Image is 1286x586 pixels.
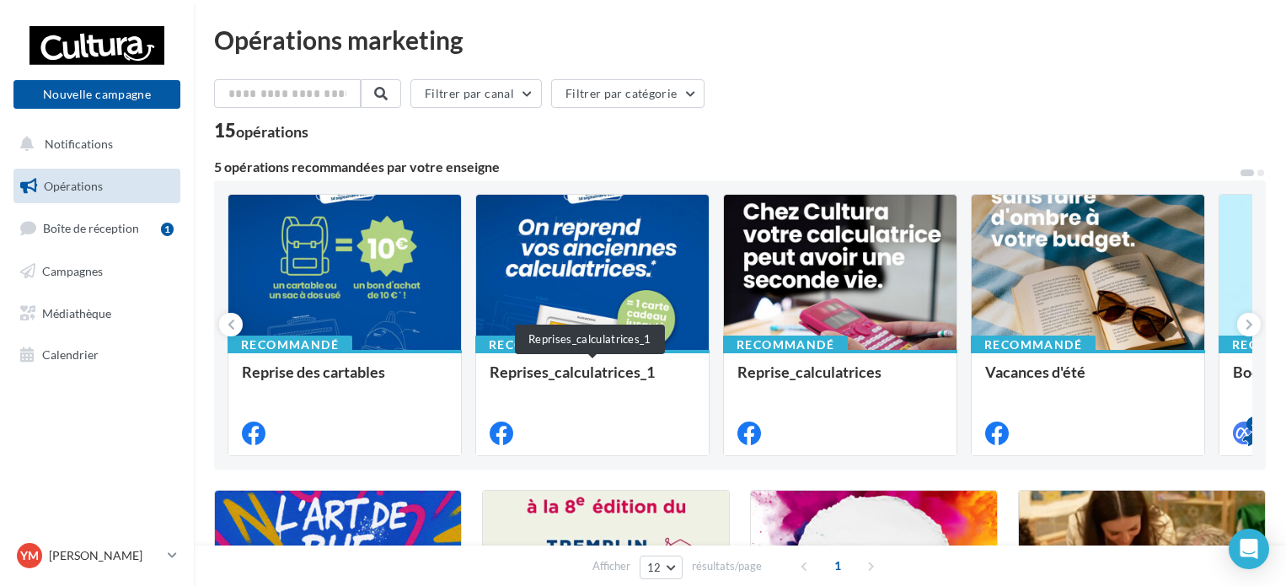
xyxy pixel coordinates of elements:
div: Vacances d'été [985,363,1191,397]
a: Médiathèque [10,296,184,331]
button: Notifications [10,126,177,162]
a: Campagnes [10,254,184,289]
span: YM [20,547,39,564]
button: Filtrer par canal [410,79,542,108]
div: Reprises_calculatrices_1 [515,325,665,354]
span: Calendrier [42,347,99,362]
div: Open Intercom Messenger [1229,529,1269,569]
div: 5 opérations recommandées par votre enseigne [214,160,1239,174]
a: Boîte de réception1 [10,210,184,246]
button: Filtrer par catégorie [551,79,705,108]
div: Reprise_calculatrices [737,363,943,397]
span: 1 [824,552,851,579]
div: Opérations marketing [214,27,1266,52]
div: opérations [236,124,308,139]
div: Recommandé [723,336,848,354]
div: Recommandé [475,336,600,354]
a: Calendrier [10,337,184,373]
span: Notifications [45,137,113,151]
p: [PERSON_NAME] [49,547,161,564]
span: Afficher [592,558,630,574]
span: Médiathèque [42,305,111,320]
div: 15 [214,121,308,140]
a: YM [PERSON_NAME] [13,540,180,572]
div: Reprise des cartables [242,363,447,397]
button: 12 [640,556,683,579]
span: 12 [647,561,662,574]
span: résultats/page [692,558,762,574]
div: Reprises_calculatrices_1 [490,363,695,397]
div: 1 [161,223,174,236]
a: Opérations [10,169,184,204]
button: Nouvelle campagne [13,80,180,109]
span: Opérations [44,179,103,193]
div: 4 [1246,417,1262,432]
span: Boîte de réception [43,221,139,235]
span: Campagnes [42,264,103,278]
div: Recommandé [971,336,1096,354]
div: Recommandé [228,336,352,354]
